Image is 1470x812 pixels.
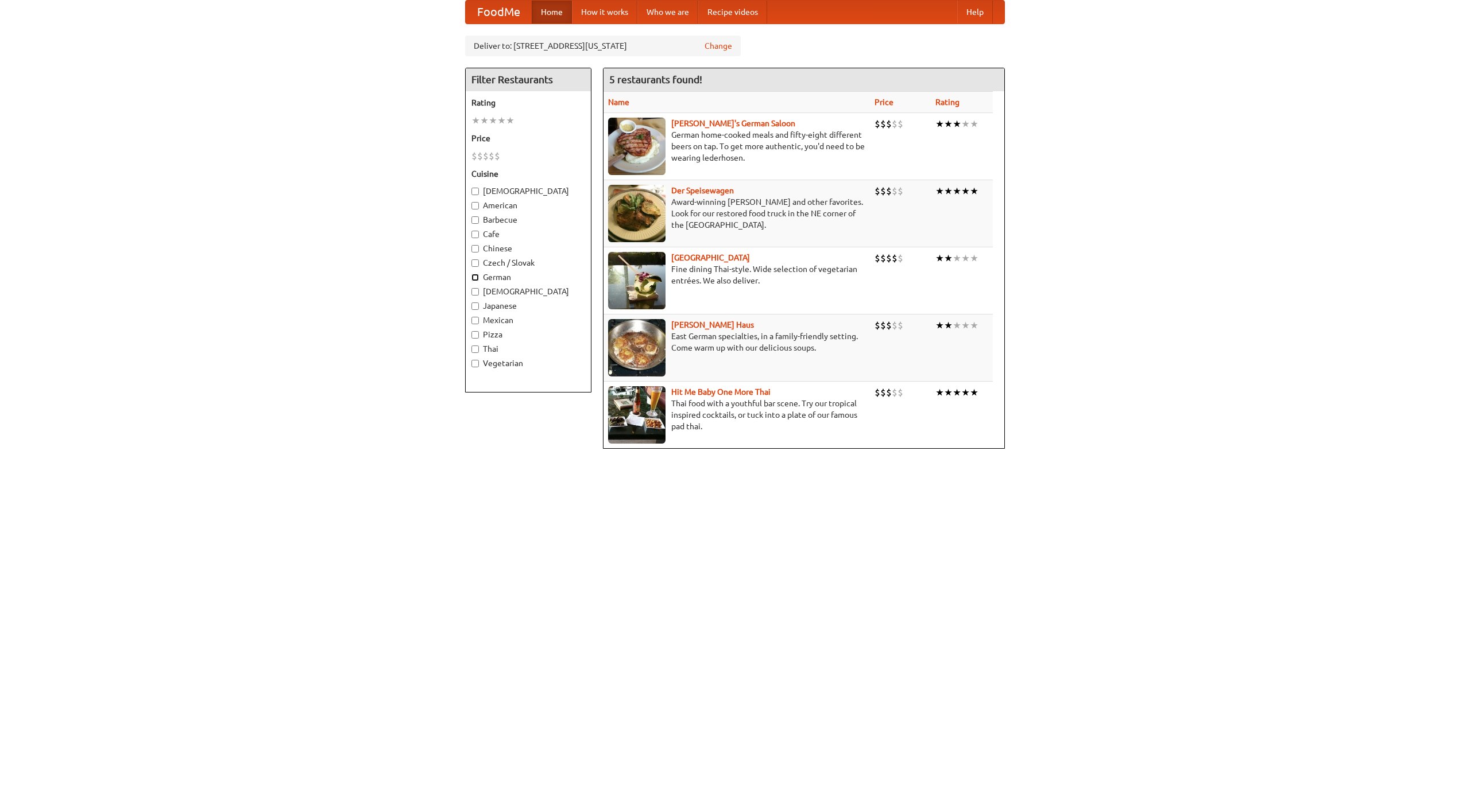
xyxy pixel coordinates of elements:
h5: Cuisine [471,168,585,180]
li: ★ [944,386,953,399]
label: Thai [471,343,585,355]
li: ★ [970,319,978,332]
p: Award-winning [PERSON_NAME] and other favorites. Look for our restored food truck in the NE corne... [608,196,865,231]
li: ★ [961,319,970,332]
li: $ [886,252,892,265]
input: [DEMOGRAPHIC_DATA] [471,288,479,296]
li: ★ [970,252,978,265]
li: ★ [506,114,514,127]
li: ★ [970,118,978,130]
li: $ [875,319,880,332]
li: $ [898,386,903,399]
input: Czech / Slovak [471,259,479,267]
h5: Price [471,133,585,144]
li: $ [892,185,898,197]
a: How it works [572,1,637,24]
a: [PERSON_NAME] Haus [671,320,754,329]
li: ★ [935,252,944,265]
li: $ [892,252,898,265]
label: American [471,200,585,211]
li: $ [875,386,880,399]
li: $ [892,118,898,130]
label: Chinese [471,243,585,254]
li: $ [898,118,903,130]
li: $ [880,319,886,332]
li: ★ [961,185,970,197]
li: ★ [961,252,970,265]
li: ★ [480,114,489,127]
input: Cafe [471,231,479,238]
li: $ [886,319,892,332]
li: $ [892,319,898,332]
li: ★ [497,114,506,127]
li: $ [471,150,477,162]
a: [GEOGRAPHIC_DATA] [671,253,750,262]
input: Pizza [471,331,479,339]
label: Mexican [471,314,585,326]
img: babythai.jpg [608,386,666,444]
li: ★ [944,118,953,130]
a: Home [532,1,572,24]
li: ★ [489,114,497,127]
li: $ [886,386,892,399]
input: Barbecue [471,216,479,224]
img: satay.jpg [608,252,666,309]
li: ★ [944,319,953,332]
h4: Filter Restaurants [466,68,591,91]
img: esthers.jpg [608,118,666,175]
p: Thai food with a youthful bar scene. Try our tropical inspired cocktails, or tuck into a plate of... [608,398,865,432]
label: Japanese [471,300,585,312]
li: ★ [944,252,953,265]
li: ★ [970,185,978,197]
label: Vegetarian [471,358,585,369]
li: $ [898,319,903,332]
a: Who we are [637,1,698,24]
div: Deliver to: [STREET_ADDRESS][US_STATE] [465,36,741,56]
a: Name [608,98,629,107]
input: Vegetarian [471,360,479,367]
input: Mexican [471,317,479,324]
li: ★ [953,319,961,332]
li: $ [892,386,898,399]
li: $ [880,252,886,265]
li: ★ [935,118,944,130]
label: German [471,271,585,283]
a: Rating [935,98,960,107]
li: $ [875,252,880,265]
a: Change [705,40,732,52]
li: $ [489,150,494,162]
input: [DEMOGRAPHIC_DATA] [471,188,479,195]
img: kohlhaus.jpg [608,319,666,376]
label: Pizza [471,329,585,340]
li: ★ [471,114,480,127]
p: Fine dining Thai-style. Wide selection of vegetarian entrées. We also deliver. [608,263,865,286]
a: Price [875,98,893,107]
li: ★ [961,386,970,399]
li: ★ [970,386,978,399]
li: ★ [953,185,961,197]
input: German [471,274,479,281]
li: $ [898,252,903,265]
b: Der Speisewagen [671,186,734,195]
input: Chinese [471,245,479,252]
li: $ [880,118,886,130]
li: $ [494,150,500,162]
li: $ [477,150,483,162]
p: German home-cooked meals and fifty-eight different beers on tap. To get more authentic, you'd nee... [608,129,865,164]
h5: Rating [471,97,585,108]
label: [DEMOGRAPHIC_DATA] [471,286,585,297]
li: $ [880,386,886,399]
a: [PERSON_NAME]'s German Saloon [671,119,795,128]
a: Recipe videos [698,1,767,24]
ng-pluralize: 5 restaurants found! [609,74,702,85]
a: Hit Me Baby One More Thai [671,387,771,397]
li: $ [898,185,903,197]
li: ★ [953,252,961,265]
li: ★ [935,319,944,332]
input: Thai [471,345,479,353]
label: Czech / Slovak [471,257,585,269]
label: Cafe [471,228,585,240]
